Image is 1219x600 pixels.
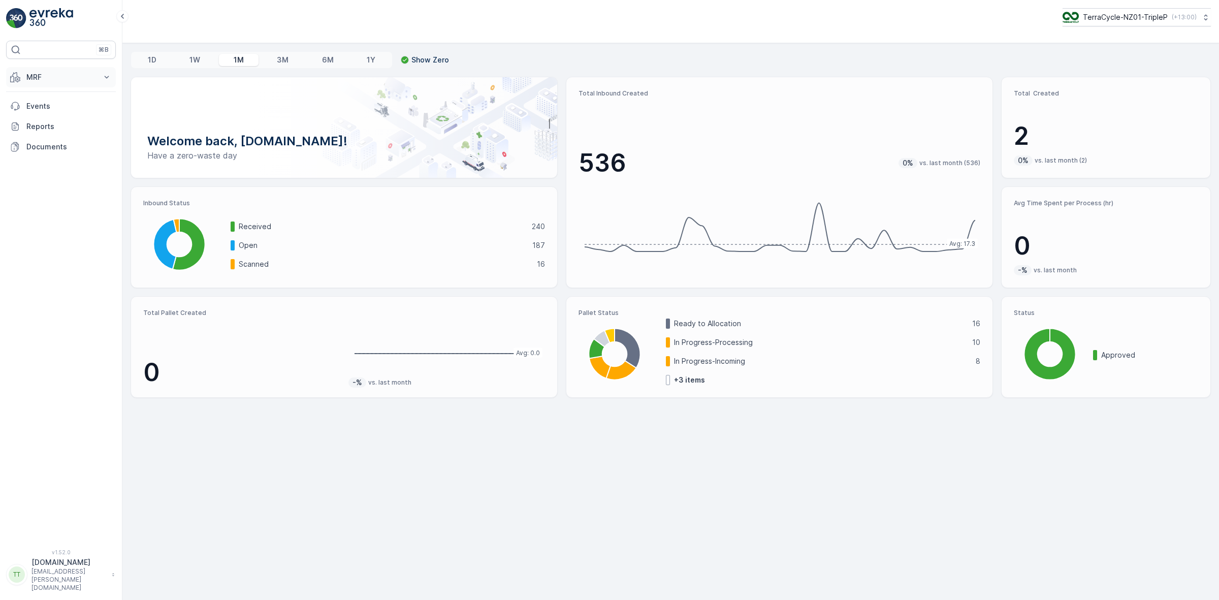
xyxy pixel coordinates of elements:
[6,96,116,116] a: Events
[29,8,73,28] img: logo_light-DOdMpM7g.png
[351,377,363,388] p: -%
[148,55,156,65] p: 1D
[6,549,116,555] span: v 1.52.0
[239,240,526,250] p: Open
[6,137,116,157] a: Documents
[99,46,109,54] p: ⌘B
[1014,89,1198,98] p: Total Created
[1014,199,1198,207] p: Avg Time Spent per Process (hr)
[31,557,107,567] p: [DOMAIN_NAME]
[1014,121,1198,151] p: 2
[674,375,705,385] p: + 3 items
[143,199,545,207] p: Inbound Status
[1034,266,1077,274] p: vs. last month
[1014,309,1198,317] p: Status
[26,121,112,132] p: Reports
[239,259,530,269] p: Scanned
[972,337,980,348] p: 10
[411,55,449,65] p: Show Zero
[674,356,969,366] p: In Progress-Incoming
[6,8,26,28] img: logo
[367,55,375,65] p: 1Y
[26,72,95,82] p: MRF
[1083,12,1168,22] p: TerraCycle-NZ01-TripleP
[674,337,966,348] p: In Progress-Processing
[368,378,411,387] p: vs. last month
[26,101,112,111] p: Events
[579,309,980,317] p: Pallet Status
[322,55,334,65] p: 6M
[1172,13,1197,21] p: ( +13:00 )
[31,567,107,592] p: [EMAIL_ADDRESS][PERSON_NAME][DOMAIN_NAME]
[537,259,545,269] p: 16
[972,319,980,329] p: 16
[919,159,980,167] p: vs. last month (536)
[976,356,980,366] p: 8
[6,116,116,137] a: Reports
[532,222,545,232] p: 240
[1014,231,1198,261] p: 0
[1017,265,1029,275] p: -%
[147,149,541,162] p: Have a zero-waste day
[277,55,288,65] p: 3M
[1063,8,1211,26] button: TerraCycle-NZ01-TripleP(+13:00)
[9,566,25,583] div: TT
[239,222,525,232] p: Received
[147,133,541,149] p: Welcome back, [DOMAIN_NAME]!
[143,309,340,317] p: Total Pallet Created
[234,55,244,65] p: 1M
[1017,155,1030,166] p: 0%
[1063,12,1079,23] img: TC_7kpGtVS.png
[26,142,112,152] p: Documents
[674,319,966,329] p: Ready to Allocation
[579,89,980,98] p: Total Inbound Created
[1035,156,1087,165] p: vs. last month (2)
[579,148,626,178] p: 536
[143,357,340,388] p: 0
[189,55,200,65] p: 1W
[6,67,116,87] button: MRF
[6,557,116,592] button: TT[DOMAIN_NAME][EMAIL_ADDRESS][PERSON_NAME][DOMAIN_NAME]
[1101,350,1198,360] p: Approved
[532,240,545,250] p: 187
[902,158,914,168] p: 0%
